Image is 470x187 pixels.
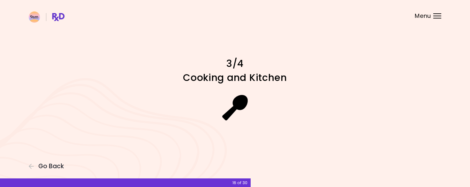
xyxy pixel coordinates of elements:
img: RxDiet [29,11,64,23]
span: Menu [415,13,431,19]
button: Go Back [29,163,67,170]
span: Go Back [38,163,64,170]
h1: Cooking and Kitchen [123,71,347,84]
h1: 3/4 [123,57,347,70]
